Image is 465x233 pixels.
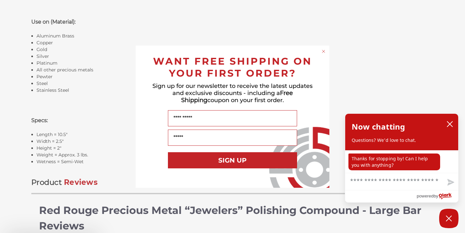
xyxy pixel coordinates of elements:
[348,154,440,170] p: Thanks for stopping by! Can I help you with anything?
[439,209,459,228] button: Close Chatbox
[345,150,458,173] div: chat
[442,175,458,190] button: Send message
[345,113,459,203] div: olark chatbox
[153,55,312,79] span: WANT FREE SHIPPING ON YOUR FIRST ORDER?
[417,192,433,200] span: powered
[417,190,458,202] a: Powered by Olark
[445,119,455,129] button: close chatbox
[352,120,405,133] h2: Now chatting
[152,82,313,104] span: Sign up for our newsletter to receive the latest updates and exclusive discounts - including a co...
[434,192,438,200] span: by
[168,152,297,168] button: SIGN UP
[181,90,293,104] span: Free Shipping
[352,137,452,143] p: Questions? We'd love to chat.
[320,48,327,55] button: Close dialog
